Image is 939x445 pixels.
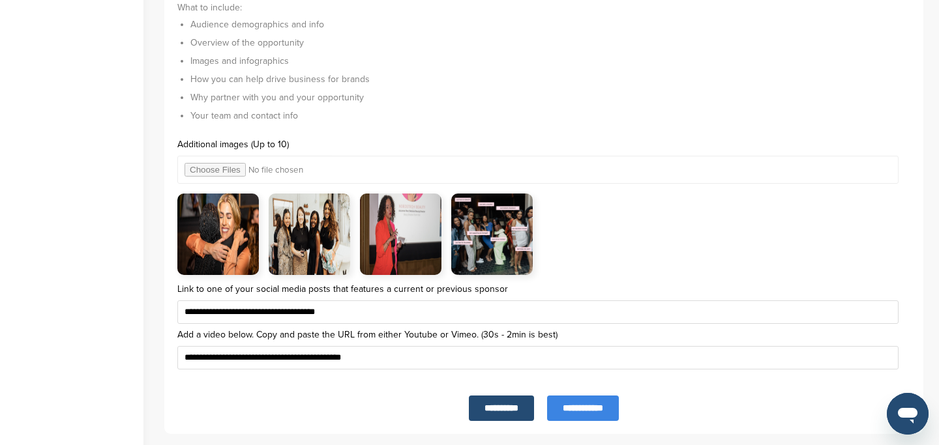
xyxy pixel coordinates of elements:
[177,194,259,275] img: Additional Attachment
[190,72,910,86] li: How you can help drive business for brands
[190,91,910,104] li: Why partner with you and your opportunity
[269,194,350,275] img: Additional Attachment
[360,194,441,275] img: Additional Attachment
[451,194,533,275] img: Additional Attachment
[190,36,910,50] li: Overview of the opportunity
[177,330,910,339] label: Add a video below. Copy and paste the URL from either Youtube or Vimeo. (30s - 2min is best)
[177,140,910,149] label: Additional images (Up to 10)
[887,393,929,435] iframe: Button to launch messaging window
[190,109,910,122] li: Your team and contact info
[190,54,910,68] li: Images and infographics
[190,18,910,31] li: Audience demographics and info
[177,285,910,294] label: Link to one of your social media posts that features a current or previous sponsor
